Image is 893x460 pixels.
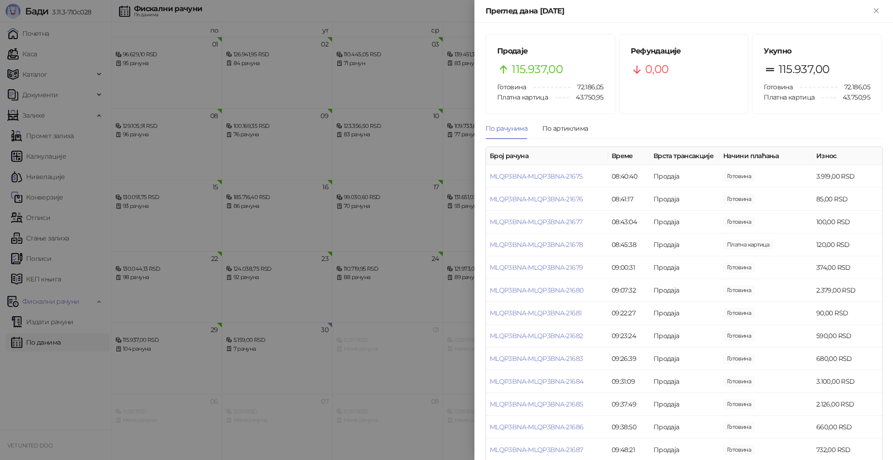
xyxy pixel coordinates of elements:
span: 700,00 [723,353,755,364]
h5: Рефундације [631,46,737,57]
td: 374,00 RSD [813,256,882,279]
td: 09:00:31 [608,256,650,279]
span: 2.200,00 [723,331,755,341]
td: 90,00 RSD [813,302,882,325]
td: Продаја [650,188,720,211]
th: Износ [813,147,882,165]
th: Врста трансакције [650,147,720,165]
td: 08:40:40 [608,165,650,188]
a: MLQP3BNA-MLQP3BNA-21681 [490,309,581,317]
td: 09:38:50 [608,416,650,439]
span: 0,00 [645,60,668,78]
td: Продаја [650,393,720,416]
a: MLQP3BNA-MLQP3BNA-21682 [490,332,583,340]
td: 3.919,00 RSD [813,165,882,188]
span: 500,00 [723,262,755,273]
td: Продаја [650,256,720,279]
td: 85,00 RSD [813,188,882,211]
span: 115.937,00 [779,60,830,78]
a: MLQP3BNA-MLQP3BNA-21675 [490,172,582,180]
span: Готовина [497,83,526,91]
h5: Укупно [764,46,870,57]
td: Продаја [650,233,720,256]
td: Продаја [650,165,720,188]
td: Продаја [650,302,720,325]
a: MLQP3BNA-MLQP3BNA-21677 [490,218,582,226]
a: MLQP3BNA-MLQP3BNA-21687 [490,446,583,454]
span: 5.032,00 [723,445,755,455]
td: 09:37:49 [608,393,650,416]
a: MLQP3BNA-MLQP3BNA-21676 [490,195,583,203]
span: 72.186,05 [571,82,603,92]
th: Број рачуна [486,147,608,165]
th: Начини плаћања [720,147,813,165]
td: 09:26:39 [608,347,650,370]
td: 100,00 RSD [813,211,882,233]
td: 590,00 RSD [813,325,882,347]
a: MLQP3BNA-MLQP3BNA-21679 [490,263,583,272]
td: 2.126,00 RSD [813,393,882,416]
a: MLQP3BNA-MLQP3BNA-21680 [490,286,583,294]
span: 4.000,00 [723,171,755,181]
span: 500,00 [723,308,755,318]
td: 2.379,00 RSD [813,279,882,302]
h5: Продаје [497,46,604,57]
span: 120,00 [723,240,773,250]
td: 08:41:17 [608,188,650,211]
td: 680,00 RSD [813,347,882,370]
td: 09:22:27 [608,302,650,325]
td: 09:31:09 [608,370,650,393]
td: 08:45:38 [608,233,650,256]
td: 09:07:32 [608,279,650,302]
button: Close [871,6,882,17]
a: MLQP3BNA-MLQP3BNA-21678 [490,240,583,249]
span: 43.750,95 [569,92,603,102]
span: 3.000,00 [723,285,755,295]
td: Продаја [650,370,720,393]
a: MLQP3BNA-MLQP3BNA-21684 [490,377,583,386]
td: Продаја [650,325,720,347]
td: 660,00 RSD [813,416,882,439]
td: 120,00 RSD [813,233,882,256]
span: 3.100,00 [723,376,755,387]
span: 670,00 [723,422,755,432]
span: 72.186,05 [838,82,870,92]
span: 100,00 [723,217,755,227]
a: MLQP3BNA-MLQP3BNA-21683 [490,354,583,363]
a: MLQP3BNA-MLQP3BNA-21685 [490,400,583,408]
a: MLQP3BNA-MLQP3BNA-21686 [490,423,583,431]
td: 3.100,00 RSD [813,370,882,393]
span: 100,00 [723,194,755,204]
div: Преглед дана [DATE] [486,6,871,17]
span: Платна картица [764,93,814,101]
span: 43.750,95 [836,92,870,102]
span: Готовина [764,83,793,91]
td: Продаја [650,347,720,370]
td: Продаја [650,279,720,302]
div: По рачунима [486,123,527,133]
span: Платна картица [497,93,548,101]
span: 115.937,00 [512,60,563,78]
td: Продаја [650,211,720,233]
span: 3.000,00 [723,399,755,409]
td: 08:43:04 [608,211,650,233]
th: Време [608,147,650,165]
td: 09:23:24 [608,325,650,347]
div: По артиклима [542,123,588,133]
td: Продаја [650,416,720,439]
